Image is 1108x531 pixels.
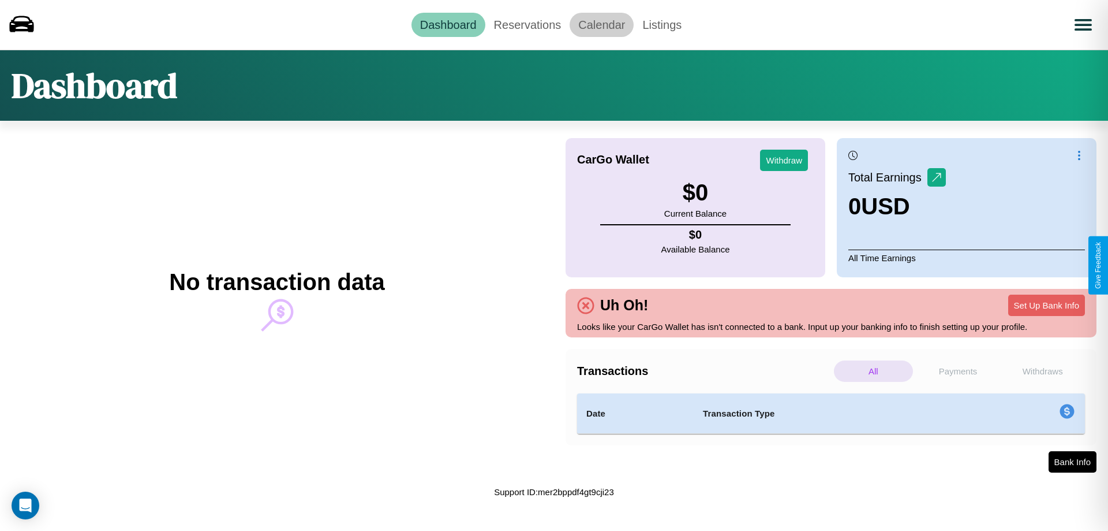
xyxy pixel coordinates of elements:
p: Withdraws [1003,361,1082,382]
p: Total Earnings [848,167,927,188]
h2: No transaction data [169,269,384,295]
p: Available Balance [661,242,730,257]
div: Open Intercom Messenger [12,492,39,519]
h3: 0 USD [848,194,946,220]
button: Withdraw [760,150,808,171]
a: Calendar [570,13,634,37]
button: Bank Info [1049,451,1096,473]
h3: $ 0 [664,180,727,206]
p: Payments [919,361,998,382]
table: simple table [577,393,1085,434]
div: Give Feedback [1094,242,1102,289]
h4: Uh Oh! [594,297,654,314]
h4: $ 0 [661,228,730,242]
a: Dashboard [411,13,485,37]
p: Current Balance [664,206,727,221]
button: Set Up Bank Info [1008,295,1085,316]
p: Looks like your CarGo Wallet has isn't connected to a bank. Input up your banking info to finish ... [577,319,1085,335]
button: Open menu [1067,9,1099,41]
p: All [834,361,913,382]
h4: CarGo Wallet [577,153,649,166]
h4: Transaction Type [703,407,965,421]
a: Listings [634,13,690,37]
h4: Date [586,407,684,421]
h4: Transactions [577,365,831,378]
a: Reservations [485,13,570,37]
p: Support ID: mer2bppdf4gt9cji23 [494,484,614,500]
h1: Dashboard [12,62,177,109]
p: All Time Earnings [848,250,1085,266]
